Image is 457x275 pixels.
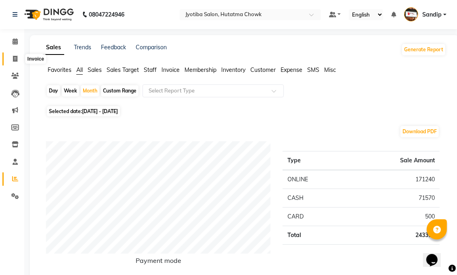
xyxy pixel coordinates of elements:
[161,66,180,73] span: Invoice
[346,151,440,170] th: Sale Amount
[283,151,346,170] th: Type
[422,10,442,19] span: Sandip
[136,44,167,51] a: Comparison
[283,208,346,226] td: CARD
[402,44,445,55] button: Generate Report
[43,40,64,55] a: Sales
[82,108,118,114] span: [DATE] - [DATE]
[81,85,99,97] div: Month
[101,85,138,97] div: Custom Range
[324,66,336,73] span: Misc
[101,44,126,51] a: Feedback
[88,66,102,73] span: Sales
[221,66,245,73] span: Inventory
[74,44,91,51] a: Trends
[144,66,157,73] span: Staff
[48,66,71,73] span: Favorites
[250,66,276,73] span: Customer
[283,170,346,189] td: ONLINE
[107,66,139,73] span: Sales Target
[283,226,346,245] td: Total
[89,3,124,26] b: 08047224946
[21,3,76,26] img: logo
[346,226,440,245] td: 243310
[62,85,79,97] div: Week
[46,257,270,268] h6: Payment mode
[346,208,440,226] td: 500
[346,170,440,189] td: 171240
[47,85,60,97] div: Day
[400,126,439,137] button: Download PDF
[423,243,449,267] iframe: chat widget
[47,106,120,116] span: Selected date:
[25,54,46,64] div: Invoice
[76,66,83,73] span: All
[281,66,302,73] span: Expense
[404,7,418,21] img: Sandip
[283,189,346,208] td: CASH
[346,189,440,208] td: 71570
[307,66,319,73] span: SMS
[184,66,216,73] span: Membership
